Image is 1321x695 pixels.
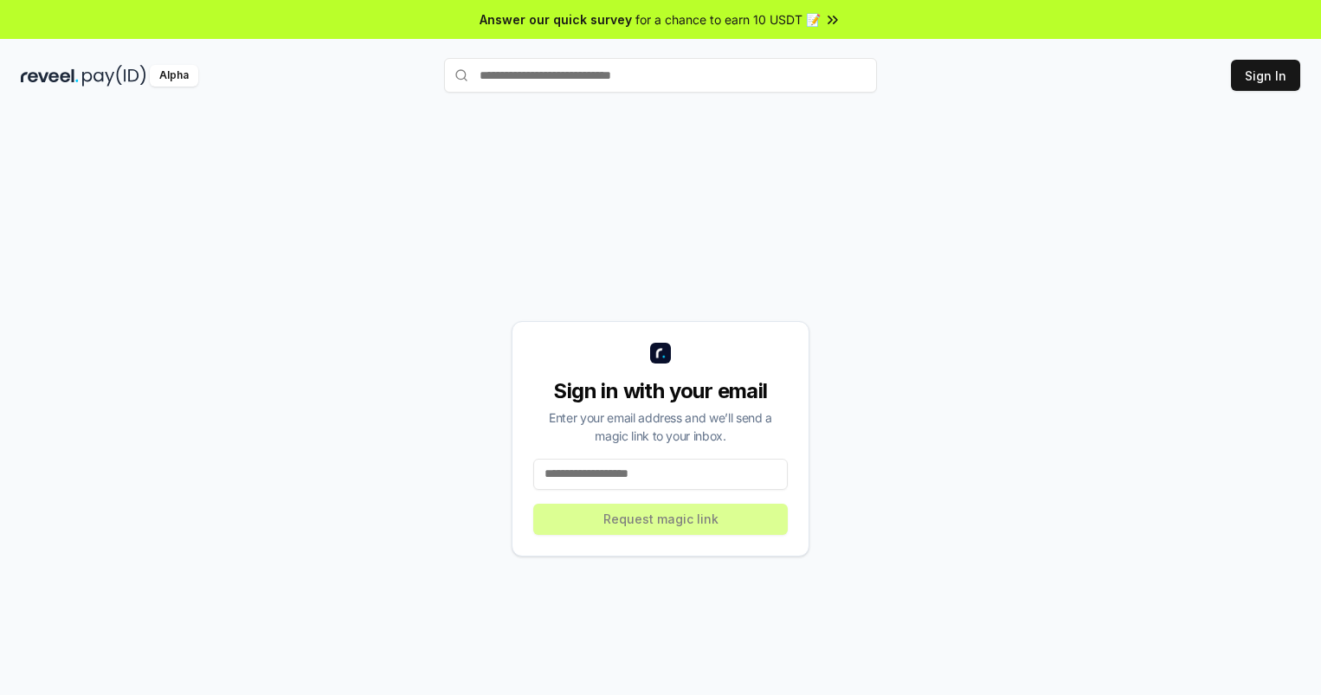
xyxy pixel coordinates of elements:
span: Answer our quick survey [480,10,632,29]
img: reveel_dark [21,65,79,87]
img: logo_small [650,343,671,364]
span: for a chance to earn 10 USDT 📝 [635,10,821,29]
div: Enter your email address and we’ll send a magic link to your inbox. [533,409,788,445]
div: Sign in with your email [533,377,788,405]
img: pay_id [82,65,146,87]
button: Sign In [1231,60,1300,91]
div: Alpha [150,65,198,87]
